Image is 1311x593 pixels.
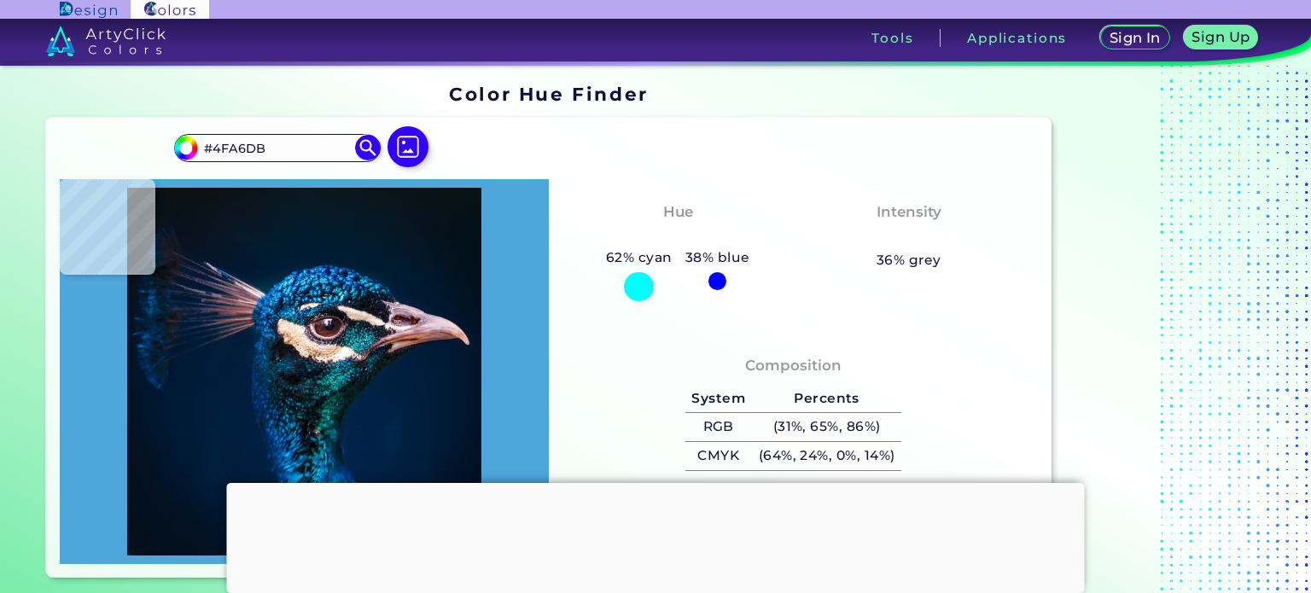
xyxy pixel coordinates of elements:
h5: Sign In [1112,32,1158,44]
h5: CMYK [685,442,752,470]
h5: (64%, 24%, 0%, 14%) [752,442,901,470]
h4: Hue [663,200,693,224]
img: logo_artyclick_colors_white.svg [46,26,166,56]
h5: System [685,385,752,413]
h3: Applications [967,32,1067,44]
h5: Sign Up [1195,31,1248,44]
h5: RGB [685,413,752,441]
h4: Composition [745,353,842,378]
h5: 62% cyan [599,247,679,269]
img: icon search [355,135,381,160]
h3: Medium [869,227,949,247]
h3: Bluish Cyan [622,227,733,247]
iframe: Advertisement [227,483,1085,589]
iframe: Advertisement [1058,78,1272,585]
input: type color.. [198,137,357,160]
h5: (31%, 65%, 86%) [752,413,901,441]
h5: 38% blue [679,247,756,269]
h4: Intensity [877,200,941,224]
img: img_pavlin.jpg [68,188,540,556]
img: ArtyClick Design logo [60,2,117,18]
img: icon picture [387,126,428,167]
h5: Percents [752,385,901,413]
h1: Color Hue Finder [449,81,648,107]
h5: 36% grey [877,249,941,271]
a: Sign In [1104,27,1167,49]
a: Sign Up [1187,27,1255,49]
h3: Tools [871,32,913,44]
